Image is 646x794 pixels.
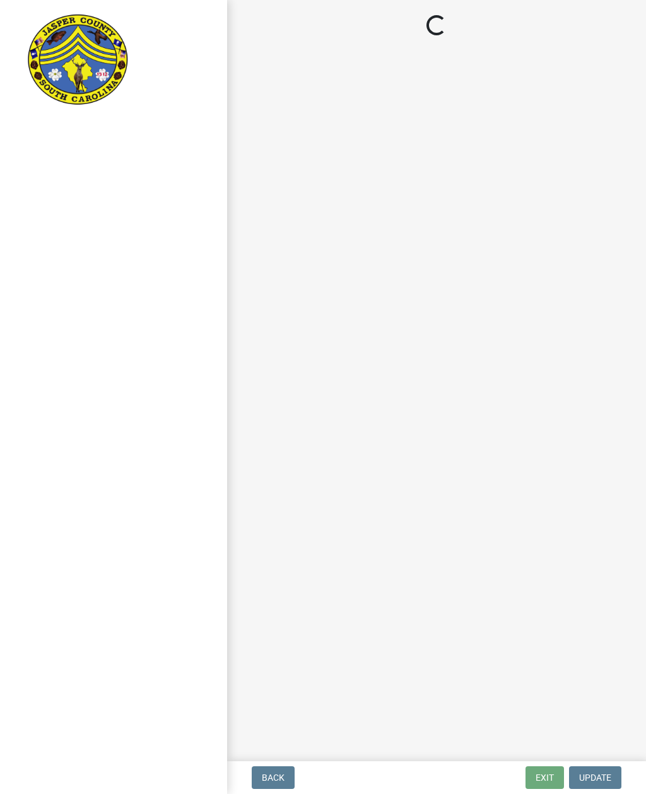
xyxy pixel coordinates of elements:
[25,13,131,108] img: Jasper County, South Carolina
[526,766,564,789] button: Exit
[262,773,285,783] span: Back
[252,766,295,789] button: Back
[579,773,611,783] span: Update
[569,766,621,789] button: Update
